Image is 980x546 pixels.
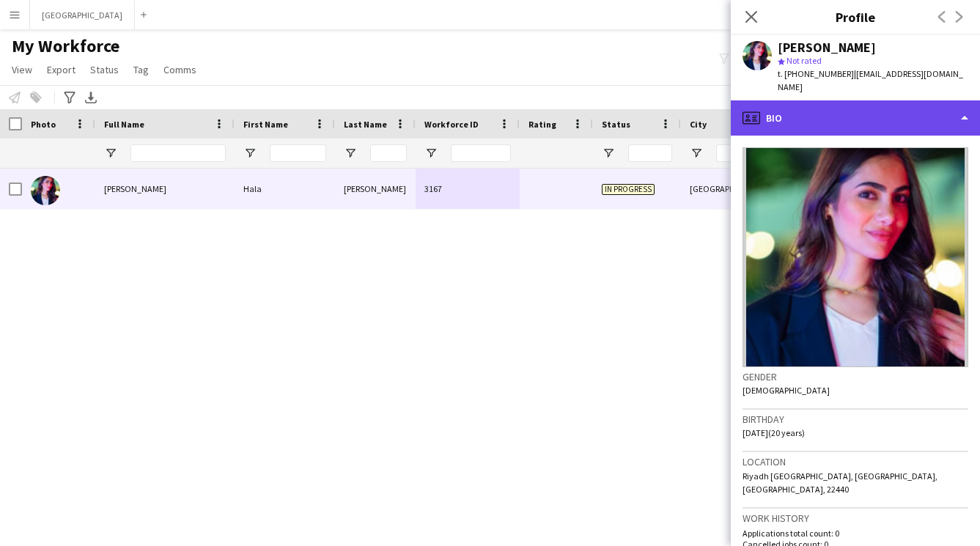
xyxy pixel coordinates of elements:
span: Riyadh [GEOGRAPHIC_DATA], [GEOGRAPHIC_DATA], [GEOGRAPHIC_DATA], 22440 [743,471,937,495]
div: 3167 [416,169,520,209]
a: View [6,60,38,79]
span: In progress [602,184,655,195]
div: [PERSON_NAME] [778,41,876,54]
a: Status [84,60,125,79]
input: Last Name Filter Input [370,144,407,162]
button: Open Filter Menu [344,147,357,160]
input: Full Name Filter Input [130,144,226,162]
h3: Work history [743,512,968,525]
input: City Filter Input [716,144,760,162]
p: Applications total count: 0 [743,528,968,539]
a: Export [41,60,81,79]
span: | [EMAIL_ADDRESS][DOMAIN_NAME] [778,68,963,92]
span: Rating [528,119,556,130]
span: Status [90,63,119,76]
span: Status [602,119,630,130]
img: Crew avatar or photo [743,147,968,367]
button: [GEOGRAPHIC_DATA] [30,1,135,29]
button: Open Filter Menu [104,147,117,160]
button: Open Filter Menu [243,147,257,160]
span: t. [PHONE_NUMBER] [778,68,854,79]
h3: Location [743,455,968,468]
app-action-btn: Export XLSX [82,89,100,106]
button: Open Filter Menu [602,147,615,160]
span: Not rated [786,55,822,66]
span: Last Name [344,119,387,130]
span: Workforce ID [424,119,479,130]
span: First Name [243,119,288,130]
input: Status Filter Input [628,144,672,162]
span: Full Name [104,119,144,130]
span: Comms [163,63,196,76]
span: My Workforce [12,35,119,57]
h3: Birthday [743,413,968,426]
img: Hala Marie [31,176,60,205]
span: Photo [31,119,56,130]
input: First Name Filter Input [270,144,326,162]
div: [PERSON_NAME] [335,169,416,209]
button: Open Filter Menu [690,147,703,160]
a: Tag [128,60,155,79]
span: [DATE] (20 years) [743,427,805,438]
h3: Gender [743,370,968,383]
h3: Profile [731,7,980,26]
span: [PERSON_NAME] [104,183,166,194]
div: [GEOGRAPHIC_DATA] [681,169,769,209]
span: View [12,63,32,76]
span: City [690,119,707,130]
app-action-btn: Advanced filters [61,89,78,106]
span: Export [47,63,75,76]
span: Tag [133,63,149,76]
span: [DEMOGRAPHIC_DATA] [743,385,830,396]
input: Workforce ID Filter Input [451,144,511,162]
button: Open Filter Menu [424,147,438,160]
a: Comms [158,60,202,79]
div: Bio [731,100,980,136]
div: Hala [235,169,335,209]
